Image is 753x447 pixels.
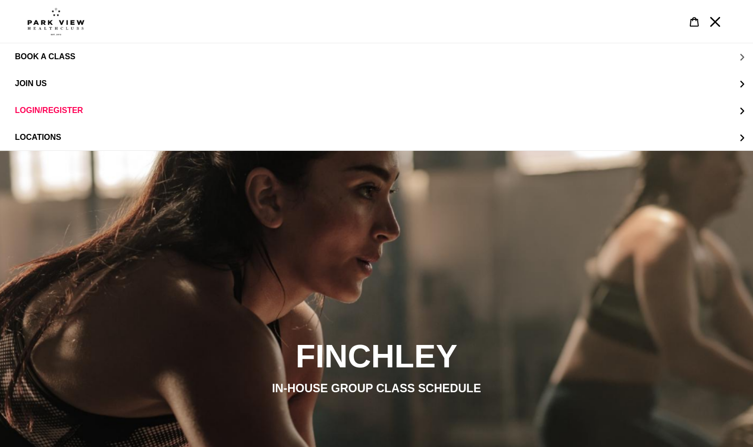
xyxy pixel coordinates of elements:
span: JOIN US [15,79,47,88]
span: LOGIN/REGISTER [15,106,83,115]
img: Park view health clubs is a gym near you. [27,7,85,35]
span: BOOK A CLASS [15,52,75,61]
button: Menu [705,11,726,32]
span: LOCATIONS [15,133,61,142]
span: IN-HOUSE GROUP CLASS SCHEDULE [272,381,481,394]
h2: FINCHLEY [106,336,648,375]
